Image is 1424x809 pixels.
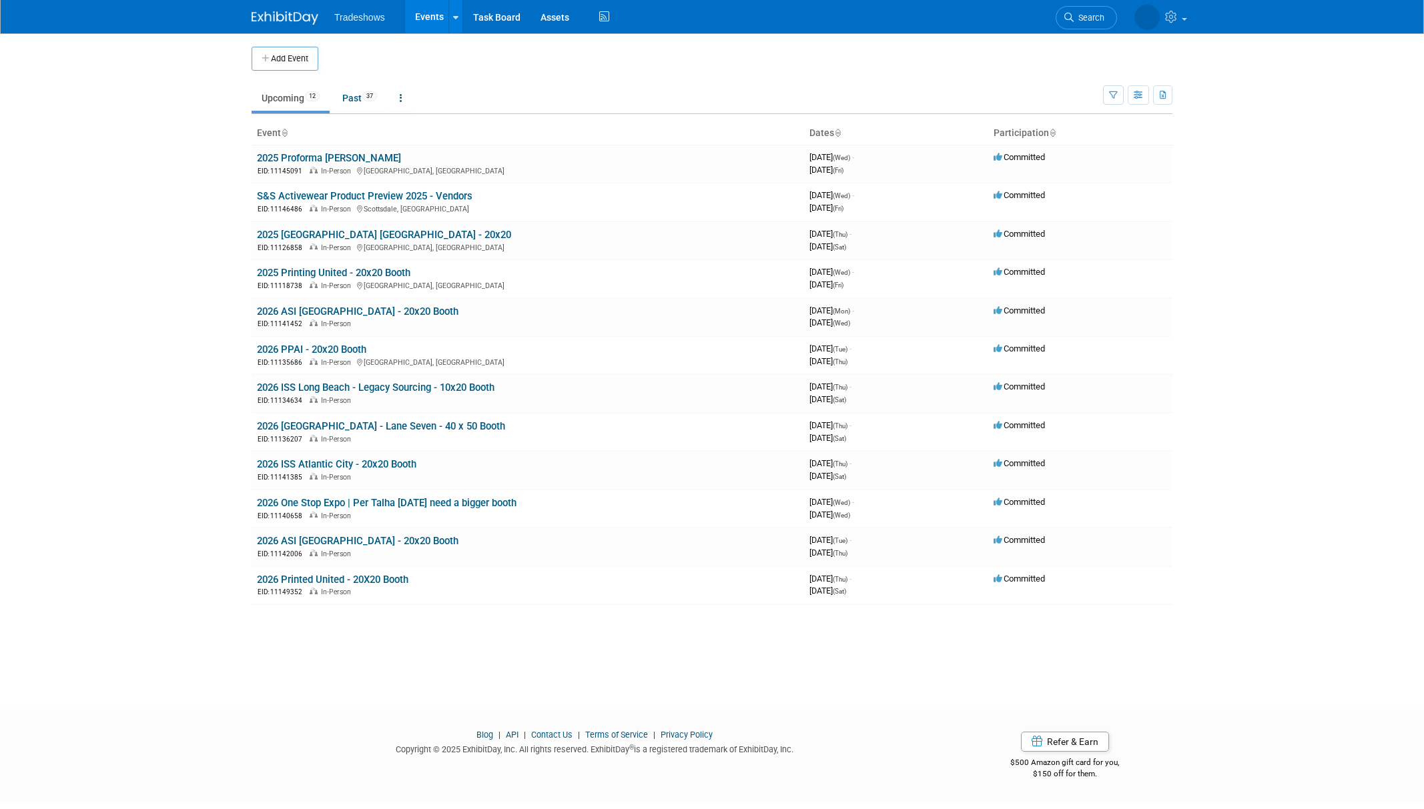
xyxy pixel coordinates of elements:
[334,12,385,23] span: Tradeshows
[994,381,1045,391] span: Committed
[833,460,847,468] span: (Thu)
[809,510,850,520] span: [DATE]
[833,435,846,442] span: (Sat)
[321,473,355,482] span: In-Person
[321,281,355,290] span: In-Person
[252,740,938,756] div: Copyright © 2025 ExhibitDay, Inc. All rights reserved. ExhibitDay is a registered trademark of Ex...
[257,420,505,432] a: 2026 [GEOGRAPHIC_DATA] - Lane Seven - 40 x 50 Booth
[809,471,846,481] span: [DATE]
[958,748,1173,779] div: $500 Amazon gift card for you,
[834,127,841,138] a: Sort by Start Date
[258,588,308,596] span: EID: 11149352
[321,435,355,444] span: In-Person
[809,420,851,430] span: [DATE]
[257,229,511,241] a: 2025 [GEOGRAPHIC_DATA] [GEOGRAPHIC_DATA] - 20x20
[258,282,308,289] span: EID: 11118738
[321,588,355,596] span: In-Person
[809,279,843,289] span: [DATE]
[809,241,846,251] span: [DATE]
[809,394,846,404] span: [DATE]
[809,317,850,327] span: [DATE]
[852,152,854,162] span: -
[476,730,493,740] a: Blog
[849,343,851,353] span: -
[809,152,854,162] span: [DATE]
[321,512,355,520] span: In-Person
[281,127,288,138] a: Sort by Event Name
[994,343,1045,353] span: Committed
[321,243,355,252] span: In-Person
[310,281,318,288] img: In-Person Event
[833,231,847,238] span: (Thu)
[852,305,854,315] span: -
[833,550,847,557] span: (Thu)
[305,91,320,101] span: 12
[849,381,851,391] span: -
[994,458,1045,468] span: Committed
[1049,127,1056,138] a: Sort by Participation Type
[994,420,1045,430] span: Committed
[833,358,847,365] span: (Thu)
[310,473,318,480] img: In-Person Event
[1021,732,1109,752] a: Refer & Earn
[310,167,318,173] img: In-Person Event
[833,167,843,174] span: (Fri)
[833,422,847,430] span: (Thu)
[833,154,850,161] span: (Wed)
[257,381,494,393] a: 2026 ISS Long Beach - Legacy Sourcing - 10x20 Booth
[258,550,308,558] span: EID: 11142006
[252,122,804,145] th: Event
[629,744,634,751] sup: ®
[809,548,847,558] span: [DATE]
[310,396,318,403] img: In-Person Event
[809,203,843,213] span: [DATE]
[804,122,988,145] th: Dates
[257,165,799,176] div: [GEOGRAPHIC_DATA], [GEOGRAPHIC_DATA]
[994,267,1045,277] span: Committed
[495,730,504,740] span: |
[988,122,1172,145] th: Participation
[257,279,799,291] div: [GEOGRAPHIC_DATA], [GEOGRAPHIC_DATA]
[575,730,583,740] span: |
[833,537,847,544] span: (Tue)
[321,205,355,213] span: In-Person
[321,396,355,405] span: In-Person
[809,574,851,584] span: [DATE]
[809,586,846,596] span: [DATE]
[321,319,355,328] span: In-Person
[257,305,458,317] a: 2026 ASI [GEOGRAPHIC_DATA] - 20x20 Booth
[833,269,850,276] span: (Wed)
[257,458,416,470] a: 2026 ISS Atlantic City - 20x20 Booth
[257,152,401,164] a: 2025 Proforma [PERSON_NAME]
[310,358,318,365] img: In-Person Event
[258,205,308,213] span: EID: 11146486
[849,458,851,468] span: -
[258,397,308,404] span: EID: 11134634
[258,320,308,327] span: EID: 11141452
[257,343,366,355] a: 2026 PPAI - 20x20 Booth
[833,473,846,480] span: (Sat)
[809,190,854,200] span: [DATE]
[258,244,308,251] span: EID: 11126858
[252,47,318,71] button: Add Event
[994,152,1045,162] span: Committed
[809,343,851,353] span: [DATE]
[833,576,847,583] span: (Thu)
[257,535,458,547] a: 2026 ASI [GEOGRAPHIC_DATA] - 20x20 Booth
[310,243,318,250] img: In-Person Event
[833,396,846,403] span: (Sat)
[809,356,847,366] span: [DATE]
[994,535,1045,545] span: Committed
[310,205,318,211] img: In-Person Event
[849,420,851,430] span: -
[852,267,854,277] span: -
[258,359,308,366] span: EID: 11135686
[506,730,518,740] a: API
[809,267,854,277] span: [DATE]
[257,267,410,279] a: 2025 Printing United - 20x20 Booth
[809,165,843,175] span: [DATE]
[849,574,851,584] span: -
[809,535,851,545] span: [DATE]
[332,85,387,111] a: Past37
[849,229,851,239] span: -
